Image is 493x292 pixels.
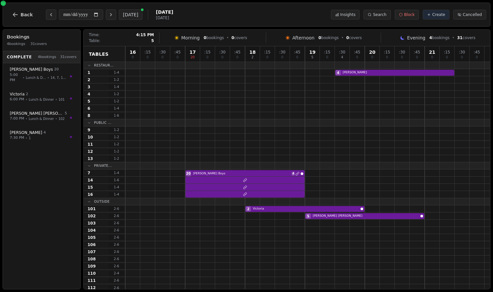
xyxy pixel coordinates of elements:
span: 0 [318,36,321,40]
span: Morning [181,35,200,41]
span: 0 [296,56,298,59]
span: : 45 [354,50,360,54]
span: 2 - 6 [109,278,124,283]
span: 5 [88,99,90,104]
span: 5:00 PM [10,72,21,83]
span: 0 [371,56,373,59]
span: 1 - 2 [109,135,124,139]
span: Insights [340,12,356,17]
span: Evening [407,35,425,41]
span: bookings [204,35,224,40]
span: Search [373,12,386,17]
span: 16 [88,192,93,197]
span: 0 [416,56,418,59]
button: [PERSON_NAME] 47:30 PM•1 [6,126,78,144]
span: covers [231,35,247,40]
span: Restaur... [94,63,114,68]
span: covers [457,35,475,40]
span: : 30 [399,50,405,54]
span: 2 - 4 [109,271,124,276]
span: • [55,97,57,102]
span: : 45 [414,50,420,54]
button: Back [7,7,38,22]
span: 2 - 6 [109,228,124,233]
span: : 45 [174,50,181,54]
button: Cancelled [453,10,486,20]
span: : 15 [324,50,330,54]
span: : 45 [474,50,480,54]
span: 16 [130,50,136,54]
span: covers [346,35,362,40]
span: 14, 7, 16, 15 [50,75,67,80]
span: Create [432,12,445,17]
button: Previous day [46,9,56,20]
span: 1 - 2 [109,156,124,161]
span: 2 - 6 [109,264,124,269]
span: 31 covers [31,41,47,47]
span: 0 [236,56,238,59]
span: • [25,136,27,140]
span: 1 - 6 [109,178,124,182]
span: Time: [89,32,100,37]
span: 0 [326,56,328,59]
span: 105 [88,235,96,240]
span: : 30 [339,50,345,54]
span: : 15 [444,50,450,54]
span: 0 [221,56,223,59]
button: Victoria 26:00 PM•Lunch & Dinner•101 [6,88,78,106]
span: 101 [88,206,96,212]
span: 2 - 6 [109,206,124,211]
span: Tables [89,51,109,57]
span: 104 [88,228,96,233]
span: [PERSON_NAME] Boys [193,171,290,176]
span: 1 - 2 [109,92,124,96]
span: • [452,35,455,40]
span: : 30 [279,50,285,54]
span: 1 - 4 [109,84,124,89]
span: 1 - 2 [109,77,124,82]
span: : 15 [204,50,211,54]
span: 15 [88,185,93,190]
span: [DATE] [156,9,173,15]
span: 21 [429,50,435,54]
span: 2 - 6 [109,221,124,226]
span: : 45 [294,50,300,54]
span: 2 [247,207,250,212]
span: 11 [88,142,93,147]
span: 1 - 2 [109,142,124,147]
span: 17 [189,50,196,54]
span: 2 [252,56,253,59]
span: 6:00 PM [10,97,24,102]
span: 2 - 6 [109,242,124,247]
span: 0 [461,56,463,59]
span: 4 bookings [38,54,56,60]
span: 5 [307,214,309,219]
span: 10 [88,135,93,140]
span: 0 [281,56,283,59]
span: 1 - 4 [109,170,124,175]
span: 102 [88,213,96,219]
span: 4 bookings [7,41,25,47]
span: : 45 [234,50,240,54]
button: Search [363,10,390,20]
span: 18 [249,50,255,54]
span: 7:30 PM [10,135,24,141]
span: 2 - 6 [109,285,124,290]
span: 20 [369,50,375,54]
span: 109 [88,264,96,269]
span: 110 [88,271,96,276]
span: 106 [88,242,96,247]
span: 4:15 PM [136,32,154,37]
span: 1 - 4 [109,70,124,75]
span: Victoria [253,207,359,211]
span: 108 [88,256,96,262]
span: 4 [292,172,295,176]
button: [PERSON_NAME] [PERSON_NAME]57:00 PM•Lunch & Dinner•102 [6,107,78,125]
span: • [226,35,229,40]
span: 4 [337,70,339,75]
span: 0 [231,36,234,40]
span: 7 [88,170,90,176]
span: 103 [88,221,96,226]
span: : 30 [219,50,226,54]
span: 14 [88,178,93,183]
